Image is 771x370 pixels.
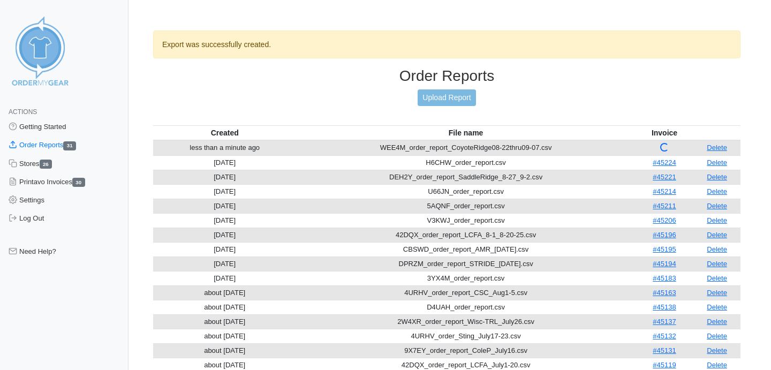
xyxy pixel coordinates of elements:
[707,158,727,167] a: Delete
[653,361,676,369] a: #45119
[653,173,676,181] a: #45221
[153,170,296,184] td: [DATE]
[707,289,727,297] a: Delete
[153,300,296,314] td: about [DATE]
[296,242,635,256] td: CBSWD_order_report_AMR_[DATE].csv
[707,346,727,354] a: Delete
[153,343,296,358] td: about [DATE]
[153,31,740,58] div: Export was successfully created.
[40,160,52,169] span: 26
[153,125,296,140] th: Created
[296,199,635,213] td: 5AQNF_order_report.csv
[153,67,740,85] h3: Order Reports
[707,245,727,253] a: Delete
[153,329,296,343] td: about [DATE]
[296,170,635,184] td: DEH2Y_order_report_SaddleRidge_8-27_9-2.csv
[653,231,676,239] a: #45196
[9,108,37,116] span: Actions
[707,173,727,181] a: Delete
[296,285,635,300] td: 4URHV_order_report_CSC_Aug1-5.csv
[653,274,676,282] a: #45183
[296,140,635,156] td: WEE4M_order_report_CoyoteRidge08-22thru09-07.csv
[707,318,727,326] a: Delete
[296,314,635,329] td: 2W4XR_order_report_Wisc-TRL_July26.csv
[707,144,727,152] a: Delete
[296,184,635,199] td: U66JN_order_report.csv
[153,155,296,170] td: [DATE]
[653,346,676,354] a: #45131
[296,343,635,358] td: 9X7EY_order_report_ColeP_July16.csv
[153,184,296,199] td: [DATE]
[153,199,296,213] td: [DATE]
[418,89,475,106] a: Upload Report
[153,285,296,300] td: about [DATE]
[296,300,635,314] td: D4UAH_order_report.csv
[296,329,635,343] td: 4URHV_order_Sting_July17-23.csv
[153,256,296,271] td: [DATE]
[296,155,635,170] td: H6CHW_order_report.csv
[296,271,635,285] td: 3YX4M_order_report.csv
[653,245,676,253] a: #45195
[653,303,676,311] a: #45138
[707,260,727,268] a: Delete
[653,202,676,210] a: #45211
[153,314,296,329] td: about [DATE]
[653,260,676,268] a: #45194
[707,216,727,224] a: Delete
[707,187,727,195] a: Delete
[707,332,727,340] a: Delete
[653,187,676,195] a: #45214
[153,228,296,242] td: [DATE]
[707,361,727,369] a: Delete
[653,158,676,167] a: #45224
[296,213,635,228] td: V3KWJ_order_report.csv
[153,271,296,285] td: [DATE]
[63,141,76,150] span: 31
[707,202,727,210] a: Delete
[707,231,727,239] a: Delete
[653,332,676,340] a: #45132
[653,216,676,224] a: #45206
[153,242,296,256] td: [DATE]
[153,140,296,156] td: less than a minute ago
[653,289,676,297] a: #45163
[296,228,635,242] td: 42DQX_order_report_LCFA_8-1_8-20-25.csv
[636,125,693,140] th: Invoice
[296,125,635,140] th: File name
[653,318,676,326] a: #45137
[707,303,727,311] a: Delete
[153,213,296,228] td: [DATE]
[72,178,85,187] span: 30
[707,274,727,282] a: Delete
[296,256,635,271] td: DPRZM_order_report_STRIDE_[DATE].csv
